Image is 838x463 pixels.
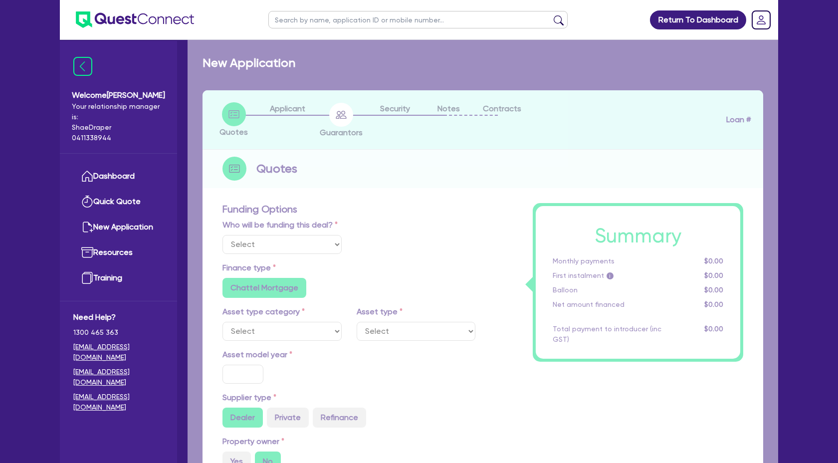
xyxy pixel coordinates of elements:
[748,7,774,33] a: Dropdown toggle
[73,392,164,413] a: [EMAIL_ADDRESS][DOMAIN_NAME]
[76,11,194,28] img: quest-connect-logo-blue
[81,196,93,208] img: quick-quote
[73,164,164,189] a: Dashboard
[81,221,93,233] img: new-application
[73,240,164,265] a: Resources
[73,367,164,388] a: [EMAIL_ADDRESS][DOMAIN_NAME]
[73,311,164,323] span: Need Help?
[73,189,164,215] a: Quick Quote
[73,265,164,291] a: Training
[81,272,93,284] img: training
[268,11,568,28] input: Search by name, application ID or mobile number...
[73,342,164,363] a: [EMAIL_ADDRESS][DOMAIN_NAME]
[81,246,93,258] img: resources
[650,10,746,29] a: Return To Dashboard
[73,215,164,240] a: New Application
[73,57,92,76] img: icon-menu-close
[73,327,164,338] span: 1300 465 363
[72,89,165,101] span: Welcome [PERSON_NAME]
[72,101,165,143] span: Your relationship manager is: Shae Draper 0411338944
